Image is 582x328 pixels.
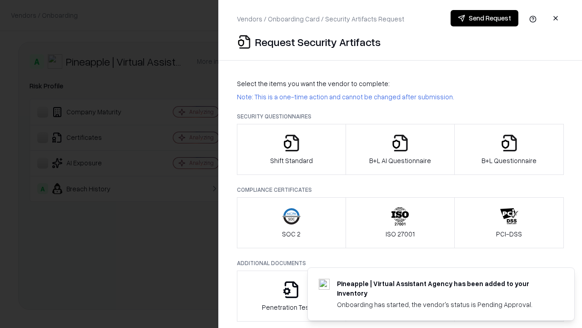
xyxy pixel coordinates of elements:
[262,302,321,312] p: Penetration Testing
[346,124,455,175] button: B+L AI Questionnaire
[496,229,522,239] p: PCI-DSS
[454,197,564,248] button: PCI-DSS
[282,229,301,239] p: SOC 2
[237,197,346,248] button: SOC 2
[454,124,564,175] button: B+L Questionnaire
[451,10,518,26] button: Send Request
[369,156,431,165] p: B+L AI Questionnaire
[237,92,564,102] p: Note: This is a one-time action and cannot be changed after submission.
[237,14,404,24] p: Vendors / Onboarding Card / Security Artifacts Request
[237,124,346,175] button: Shift Standard
[482,156,537,165] p: B+L Questionnaire
[255,35,381,49] p: Request Security Artifacts
[386,229,415,239] p: ISO 27001
[319,279,330,290] img: trypineapple.com
[337,279,552,298] div: Pineapple | Virtual Assistant Agency has been added to your inventory
[346,197,455,248] button: ISO 27001
[237,79,564,88] p: Select the items you want the vendor to complete:
[237,259,564,267] p: Additional Documents
[337,300,552,309] div: Onboarding has started, the vendor's status is Pending Approval.
[237,113,564,120] p: Security Questionnaires
[237,186,564,194] p: Compliance Certificates
[270,156,313,165] p: Shift Standard
[237,271,346,322] button: Penetration Testing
